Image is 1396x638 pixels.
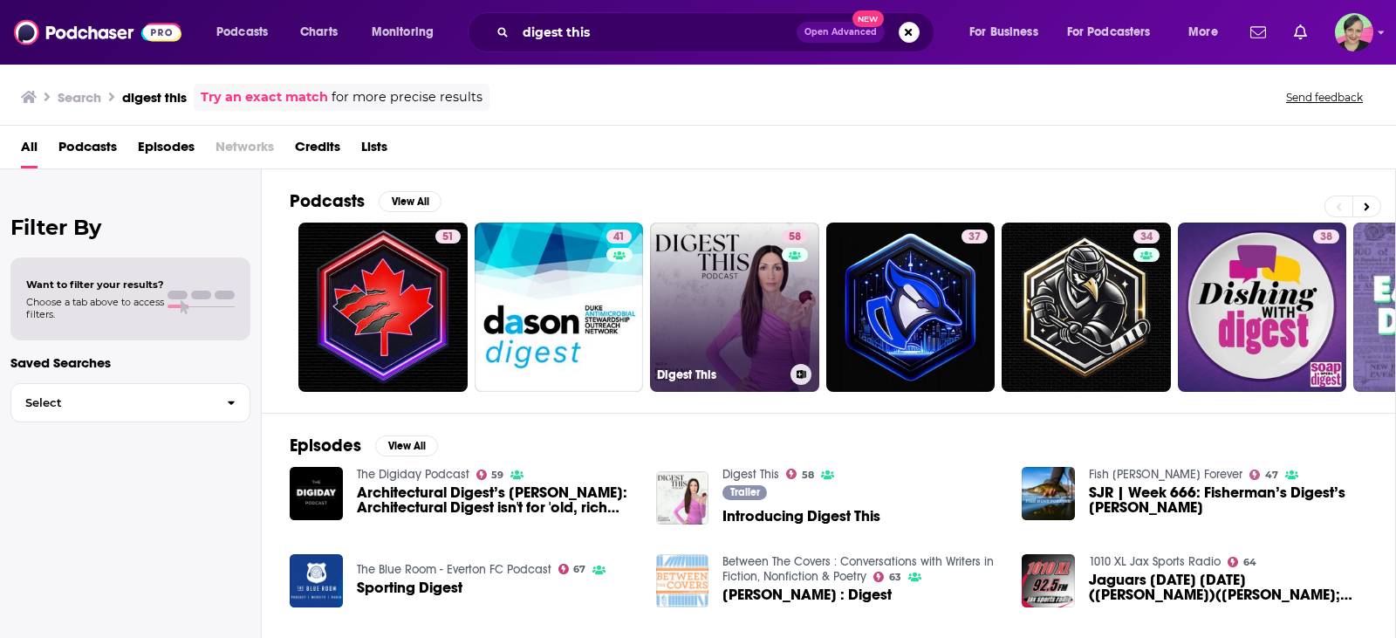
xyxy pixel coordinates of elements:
[1022,467,1075,520] a: SJR | Week 666: Fisherman’s Digest’s John Bergsma
[656,471,709,525] a: Introducing Digest This
[889,573,901,581] span: 63
[722,587,892,602] span: [PERSON_NAME] : Digest
[14,16,181,49] img: Podchaser - Follow, Share and Rate Podcasts
[1228,557,1256,567] a: 64
[375,436,438,456] button: View All
[332,87,482,107] span: for more precise results
[204,18,291,46] button: open menu
[730,487,760,497] span: Trailer
[1281,90,1368,105] button: Send feedback
[475,223,644,392] a: 41
[476,470,504,480] a: 59
[1320,229,1332,246] span: 38
[573,566,585,573] span: 67
[826,223,996,392] a: 37
[484,12,951,52] div: Search podcasts, credits, & more...
[782,230,808,244] a: 58
[290,435,438,456] a: EpisodesView All
[969,20,1038,45] span: For Business
[802,471,814,479] span: 58
[1089,485,1367,515] a: SJR | Week 666: Fisherman’s Digest’s John Bergsma
[201,87,328,107] a: Try an exact match
[1335,13,1373,51] img: User Profile
[290,554,343,607] img: Sporting Digest
[216,20,268,45] span: Podcasts
[722,467,779,482] a: Digest This
[1265,471,1278,479] span: 47
[804,28,877,37] span: Open Advanced
[1002,223,1171,392] a: 34
[216,133,274,168] span: Networks
[558,564,586,574] a: 67
[1067,20,1151,45] span: For Podcasters
[26,278,164,291] span: Want to filter your results?
[10,215,250,240] h2: Filter By
[957,18,1060,46] button: open menu
[58,133,117,168] a: Podcasts
[968,229,981,246] span: 37
[1089,573,1367,602] span: Jaguars [DATE] [DATE] ([PERSON_NAME])([PERSON_NAME]; Chiefs Digest0
[1335,13,1373,51] button: Show profile menu
[1140,229,1153,246] span: 34
[606,230,632,244] a: 41
[657,367,784,382] h3: Digest This
[357,467,469,482] a: The Digiday Podcast
[357,485,635,515] a: Architectural Digest’s Amy Astley: Architectural Digest isn't for 'old, rich people'
[1313,230,1339,244] a: 38
[26,296,164,320] span: Choose a tab above to access filters.
[722,587,892,602] a: Gregory Pardlo : Digest
[298,223,468,392] a: 51
[1022,554,1075,607] img: Jaguars Today 01-17-19 (Mike Dirocco)(Matt Derrick; Chiefs Digest0
[359,18,456,46] button: open menu
[290,467,343,520] img: Architectural Digest’s Amy Astley: Architectural Digest isn't for 'old, rich people'
[1287,17,1314,47] a: Show notifications dropdown
[786,469,814,479] a: 58
[122,89,187,106] h3: digest this
[789,229,801,246] span: 58
[290,190,365,212] h2: Podcasts
[1243,559,1256,566] span: 64
[435,230,461,244] a: 51
[361,133,387,168] a: Lists
[357,562,551,577] a: The Blue Room - Everton FC Podcast
[1133,230,1160,244] a: 34
[1249,470,1278,480] a: 47
[372,20,434,45] span: Monitoring
[289,18,348,46] a: Charts
[1089,485,1367,515] span: SJR | Week 666: Fisherman’s Digest’s [PERSON_NAME]
[138,133,195,168] a: Episodes
[11,397,213,408] span: Select
[873,572,901,582] a: 63
[1089,554,1221,569] a: 1010 XL Jax Sports Radio
[357,580,462,595] a: Sporting Digest
[1178,223,1347,392] a: 38
[379,191,441,212] button: View All
[722,554,994,584] a: Between The Covers : Conversations with Writers in Fiction, Nonfiction & Poetry
[650,223,819,392] a: 58Digest This
[1176,18,1240,46] button: open menu
[516,18,797,46] input: Search podcasts, credits, & more...
[656,554,709,607] img: Gregory Pardlo : Digest
[1056,18,1176,46] button: open menu
[290,190,441,212] a: PodcastsView All
[722,509,880,524] a: Introducing Digest This
[797,22,885,43] button: Open AdvancedNew
[442,229,454,246] span: 51
[58,89,101,106] h3: Search
[21,133,38,168] a: All
[961,230,988,244] a: 37
[1188,20,1218,45] span: More
[491,471,503,479] span: 59
[357,485,635,515] span: Architectural Digest’s [PERSON_NAME]: Architectural Digest isn't for 'old, rich people'
[10,354,250,371] p: Saved Searches
[613,229,625,246] span: 41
